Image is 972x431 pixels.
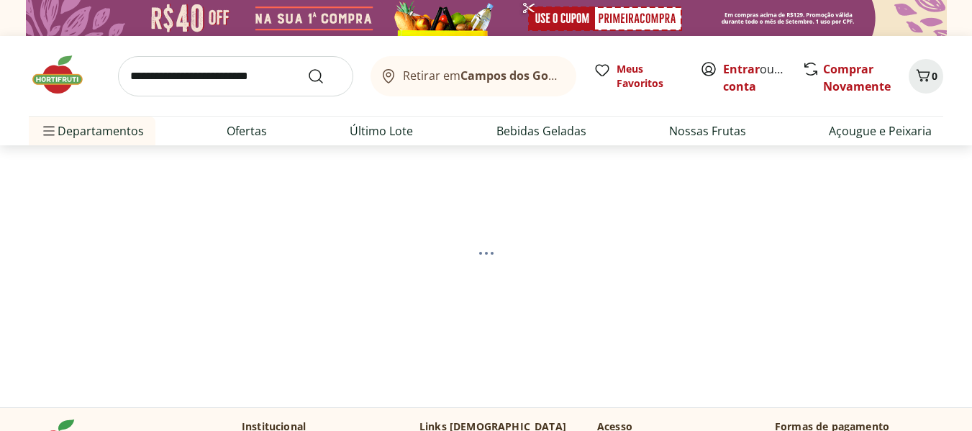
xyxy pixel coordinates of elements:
[40,114,144,148] span: Departamentos
[460,68,722,83] b: Campos dos Goytacazes/[GEOGRAPHIC_DATA]
[594,62,683,91] a: Meus Favoritos
[823,61,891,94] a: Comprar Novamente
[118,56,353,96] input: search
[350,122,413,140] a: Último Lote
[403,69,562,82] span: Retirar em
[909,59,943,94] button: Carrinho
[40,114,58,148] button: Menu
[496,122,586,140] a: Bebidas Geladas
[932,69,937,83] span: 0
[29,53,101,96] img: Hortifruti
[723,61,760,77] a: Entrar
[307,68,342,85] button: Submit Search
[227,122,267,140] a: Ofertas
[617,62,683,91] span: Meus Favoritos
[669,122,746,140] a: Nossas Frutas
[723,61,802,94] a: Criar conta
[723,60,787,95] span: ou
[829,122,932,140] a: Açougue e Peixaria
[371,56,576,96] button: Retirar emCampos dos Goytacazes/[GEOGRAPHIC_DATA]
